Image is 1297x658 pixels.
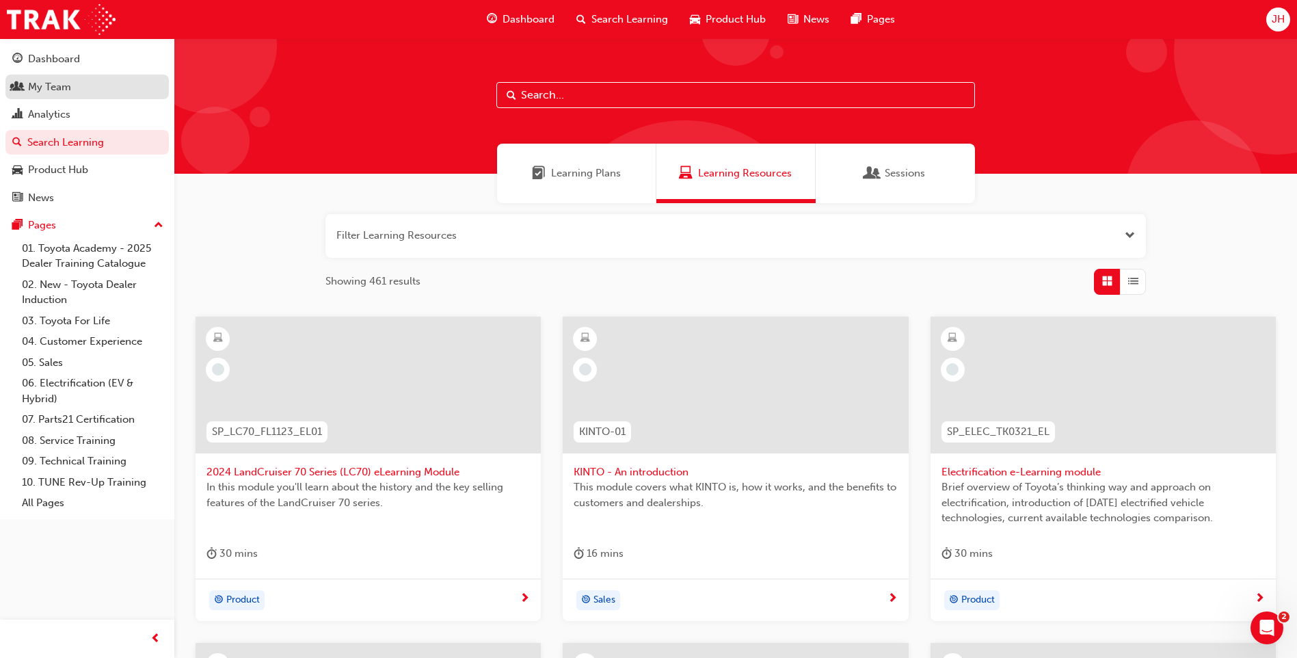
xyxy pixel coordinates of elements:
[28,162,88,178] div: Product Hub
[574,545,624,562] div: 16 mins
[947,424,1049,440] span: SP_ELEC_TK0321_EL
[206,545,217,562] span: duration-icon
[520,593,530,605] span: next-icon
[150,631,161,648] span: prev-icon
[5,47,169,72] a: Dashboard
[12,81,23,94] span: people-icon
[5,157,169,183] a: Product Hub
[12,220,23,232] span: pages-icon
[206,545,258,562] div: 30 mins
[5,213,169,238] button: Pages
[196,317,541,622] a: SP_LC70_FL1123_EL012024 LandCruiser 70 Series (LC70) eLearning ModuleIn this module you'll learn ...
[16,331,169,352] a: 04. Customer Experience
[576,11,586,28] span: search-icon
[1272,12,1285,27] span: JH
[16,238,169,274] a: 01. Toyota Academy - 2025 Dealer Training Catalogue
[574,479,897,510] span: This module covers what KINTO is, how it works, and the benefits to customers and dealerships.
[12,137,22,149] span: search-icon
[28,51,80,67] div: Dashboard
[851,11,861,28] span: pages-icon
[1102,274,1112,289] span: Grid
[5,102,169,127] a: Analytics
[579,363,591,376] span: learningRecordVerb_NONE-icon
[487,11,497,28] span: guage-icon
[948,330,957,347] span: learningResourceType_ELEARNING-icon
[28,190,54,206] div: News
[1255,593,1265,605] span: next-icon
[679,166,693,181] span: Learning Resources
[866,166,879,181] span: Sessions
[941,464,1265,480] span: Electrification e-Learning module
[1279,611,1289,622] span: 2
[574,545,584,562] span: duration-icon
[5,75,169,100] a: My Team
[581,592,591,609] span: target-icon
[656,144,816,203] a: Learning ResourcesLearning Resources
[591,12,668,27] span: Search Learning
[941,545,993,562] div: 30 mins
[16,373,169,409] a: 06. Electrification (EV & Hybrid)
[941,479,1265,526] span: Brief overview of Toyota’s thinking way and approach on electrification, introduction of [DATE] e...
[946,363,959,376] span: learningRecordVerb_NONE-icon
[214,592,224,609] span: target-icon
[1128,274,1138,289] span: List
[497,144,656,203] a: Learning PlansLearning Plans
[213,330,223,347] span: learningResourceType_ELEARNING-icon
[551,166,621,181] span: Learning Plans
[12,192,23,205] span: news-icon
[931,317,1276,622] a: SP_ELEC_TK0321_ELElectrification e-Learning moduleBrief overview of Toyota’s thinking way and app...
[949,592,959,609] span: target-icon
[5,130,169,155] a: Search Learning
[532,166,546,181] span: Learning Plans
[565,5,679,34] a: search-iconSearch Learning
[16,409,169,430] a: 07. Parts21 Certification
[16,352,169,373] a: 05. Sales
[5,44,169,213] button: DashboardMy TeamAnalyticsSearch LearningProduct HubNews
[563,317,908,622] a: KINTO-01KINTO - An introductionThis module covers what KINTO is, how it works, and the benefits t...
[28,218,56,233] div: Pages
[580,330,590,347] span: learningResourceType_ELEARNING-icon
[226,592,260,608] span: Product
[816,144,975,203] a: SessionsSessions
[16,430,169,451] a: 08. Service Training
[887,593,898,605] span: next-icon
[777,5,840,34] a: news-iconNews
[16,492,169,514] a: All Pages
[1266,8,1290,31] button: JH
[496,82,975,108] input: Search...
[12,53,23,66] span: guage-icon
[507,88,516,103] span: Search
[788,11,798,28] span: news-icon
[698,166,792,181] span: Learning Resources
[16,311,169,332] a: 03. Toyota For Life
[1125,228,1135,244] button: Open the filter
[16,472,169,493] a: 10. TUNE Rev-Up Training
[706,12,766,27] span: Product Hub
[206,479,530,510] span: In this module you'll learn about the history and the key selling features of the LandCruiser 70 ...
[579,424,626,440] span: KINTO-01
[690,11,700,28] span: car-icon
[593,592,615,608] span: Sales
[840,5,906,34] a: pages-iconPages
[212,363,224,376] span: learningRecordVerb_NONE-icon
[28,79,71,95] div: My Team
[325,274,420,289] span: Showing 461 results
[961,592,995,608] span: Product
[679,5,777,34] a: car-iconProduct Hub
[154,217,163,235] span: up-icon
[476,5,565,34] a: guage-iconDashboard
[867,12,895,27] span: Pages
[16,451,169,472] a: 09. Technical Training
[885,166,925,181] span: Sessions
[574,464,897,480] span: KINTO - An introduction
[212,424,322,440] span: SP_LC70_FL1123_EL01
[5,185,169,211] a: News
[16,274,169,311] a: 02. New - Toyota Dealer Induction
[7,4,116,35] img: Trak
[803,12,829,27] span: News
[206,464,530,480] span: 2024 LandCruiser 70 Series (LC70) eLearning Module
[28,107,70,122] div: Analytics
